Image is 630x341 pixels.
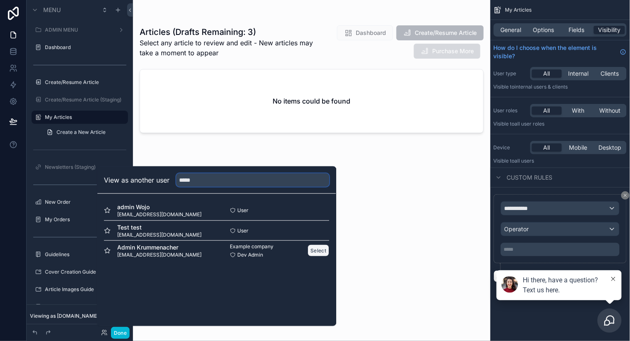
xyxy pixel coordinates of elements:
span: Internal users & clients [515,84,568,90]
button: Operator [501,222,620,236]
span: My Articles [505,7,532,13]
label: Article Images Guide [45,286,126,293]
span: Mobile [569,143,588,152]
label: Dashboard [45,44,126,51]
span: Menu [43,6,61,14]
label: Publications [45,304,126,310]
a: How do I choose when the element is visible? [494,44,627,60]
label: My Articles [45,114,123,121]
p: Visible to [494,121,627,127]
span: all users [515,158,534,164]
span: Desktop [599,143,622,152]
span: Options [533,26,554,34]
span: Example company [230,243,273,250]
p: Visible to [494,158,627,164]
span: [EMAIL_ADDRESS][DOMAIN_NAME] [117,211,202,218]
label: My Orders [45,216,126,223]
label: User type [494,70,527,77]
span: Clients [601,69,619,78]
span: Custom rules [507,173,553,182]
span: [EMAIL_ADDRESS][DOMAIN_NAME] [117,251,202,258]
label: Guidelines [45,251,126,258]
button: AND [494,270,511,282]
span: Fields [569,26,585,34]
p: Visible to [494,84,627,90]
span: Without [600,106,621,115]
span: All user roles [515,121,545,127]
span: Viewing as [DOMAIN_NAME] [30,313,98,319]
span: General [501,26,522,34]
span: All [544,143,550,152]
button: Select [308,245,330,257]
label: Device [494,144,527,151]
span: User [237,207,249,214]
label: Newsletters (Staging) [45,164,126,170]
span: Dev Admin [237,251,263,258]
span: Test test [117,223,202,231]
span: Operator [504,225,529,232]
h2: View as another user [104,175,170,185]
span: All [544,106,550,115]
span: admin Wojo [117,203,202,211]
span: Admin Krummenacher [117,243,202,251]
label: Cover Creation Guide [45,269,126,275]
span: How do I choose when the element is visible? [494,44,617,60]
label: Create/Resume Article [45,79,126,86]
span: Create a New Article [57,129,106,136]
label: User roles [494,107,527,114]
span: Internal [568,69,589,78]
span: Visibility [598,26,621,34]
button: Done [111,327,130,339]
span: [EMAIL_ADDRESS][DOMAIN_NAME] [117,231,202,238]
span: With [572,106,585,115]
span: All [544,69,550,78]
a: Create a New Article [42,126,128,139]
label: Create/Resume Article (Staging) [45,96,126,103]
label: ADMIN MENU [45,27,115,33]
span: User [237,227,249,234]
label: New Order [45,199,126,205]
